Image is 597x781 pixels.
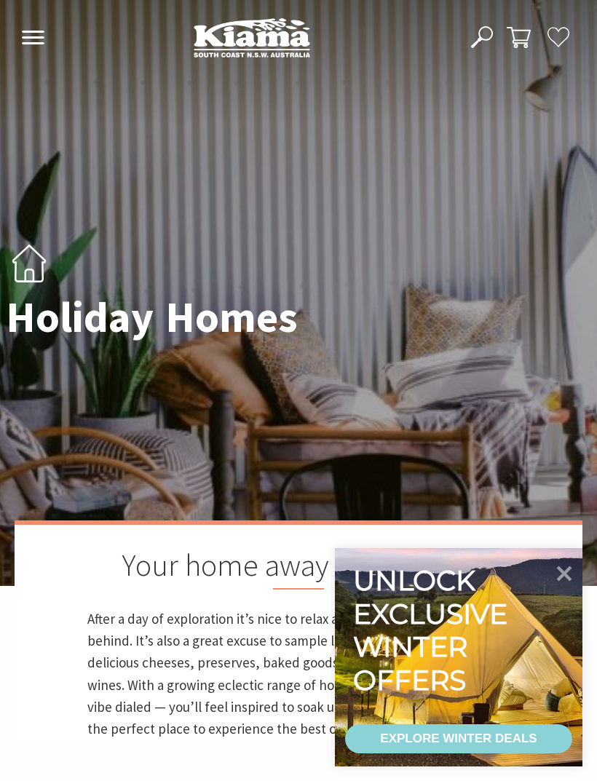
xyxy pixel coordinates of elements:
[87,608,510,740] p: After a day of exploration it’s nice to relax and leave the outside world behind. It’s also a gre...
[353,564,514,697] div: Unlock exclusive winter offers
[380,724,537,753] div: EXPLORE WINTER DEALS
[6,293,417,341] h1: Holiday Homes
[194,17,310,58] img: Kiama Logo
[87,547,510,590] h2: Your home away from home
[345,724,572,753] a: EXPLORE WINTER DEALS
